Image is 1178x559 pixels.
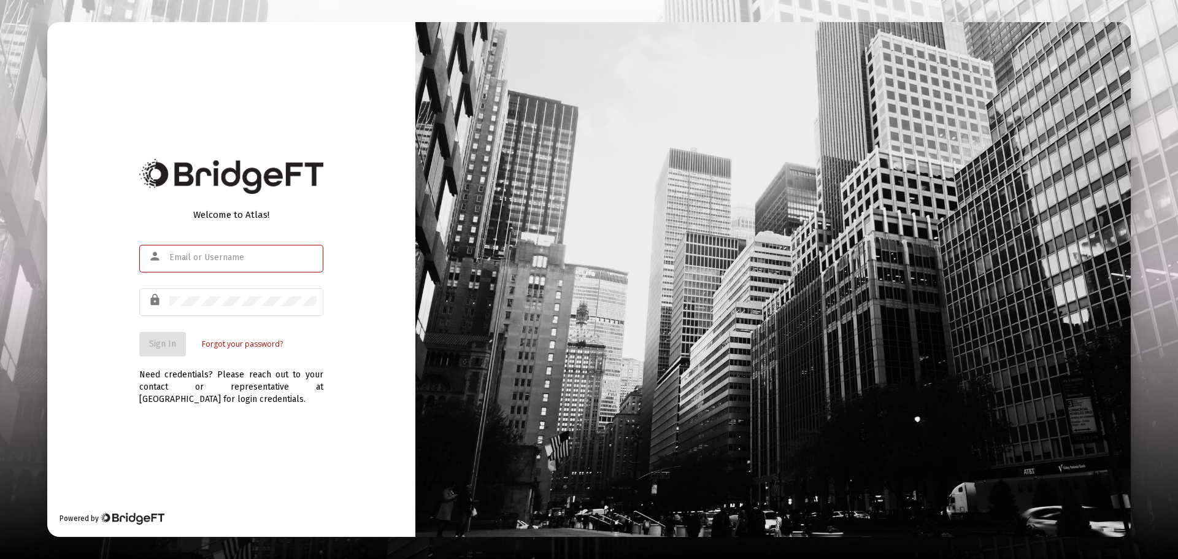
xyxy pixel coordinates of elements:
mat-icon: lock [148,293,163,307]
input: Email or Username [169,253,317,263]
img: Bridge Financial Technology Logo [139,159,323,194]
a: Forgot your password? [202,338,283,350]
mat-icon: person [148,249,163,264]
div: Powered by [60,512,164,525]
div: Welcome to Atlas! [139,209,323,221]
button: Sign In [139,332,186,357]
span: Sign In [149,339,176,349]
div: Need credentials? Please reach out to your contact or representative at [GEOGRAPHIC_DATA] for log... [139,357,323,406]
img: Bridge Financial Technology Logo [100,512,164,525]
